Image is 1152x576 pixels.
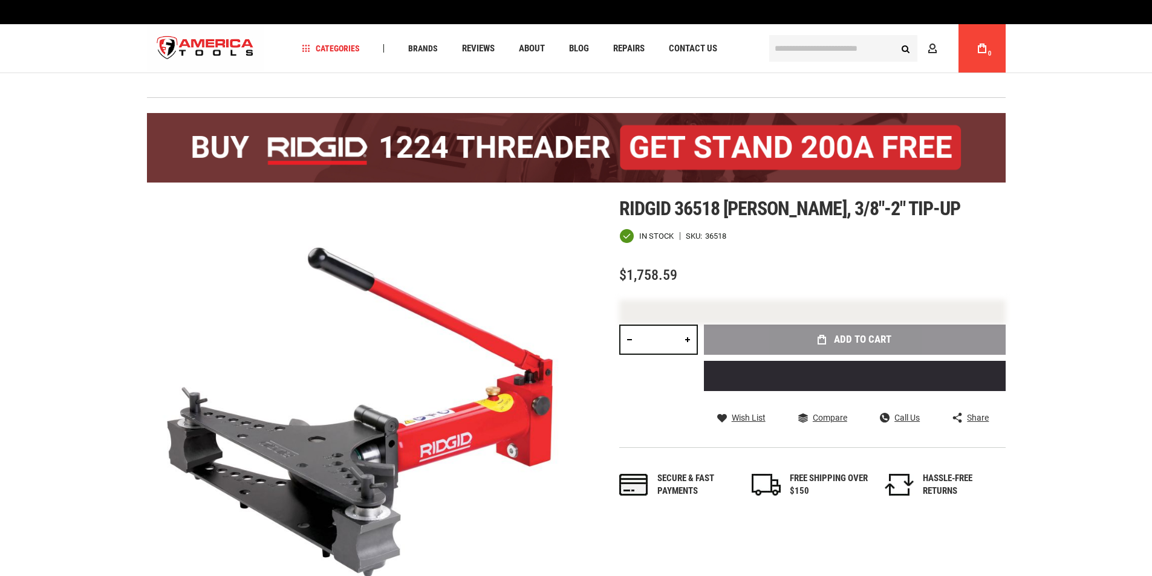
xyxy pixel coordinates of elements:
[519,44,545,53] span: About
[457,40,500,57] a: Reviews
[608,40,650,57] a: Repairs
[813,413,847,422] span: Compare
[147,26,264,71] img: America Tools
[988,50,992,57] span: 0
[885,474,914,496] img: returns
[296,40,365,57] a: Categories
[752,474,781,496] img: shipping
[705,232,726,240] div: 36518
[967,413,989,422] span: Share
[717,412,766,423] a: Wish List
[798,412,847,423] a: Compare
[663,40,723,57] a: Contact Us
[613,44,645,53] span: Repairs
[639,232,674,240] span: In stock
[302,44,360,53] span: Categories
[894,37,917,60] button: Search
[513,40,550,57] a: About
[403,40,443,57] a: Brands
[669,44,717,53] span: Contact Us
[147,26,264,71] a: store logo
[923,472,1001,498] div: HASSLE-FREE RETURNS
[619,267,677,283] span: $1,758.59
[732,413,766,422] span: Wish List
[619,197,961,220] span: Ridgid 36518 [PERSON_NAME], 3/8"-2" tip-up
[147,113,1006,183] img: BOGO: Buy the RIDGID® 1224 Threader (26092), get the 92467 200A Stand FREE!
[880,412,920,423] a: Call Us
[971,24,994,73] a: 0
[462,44,495,53] span: Reviews
[619,474,648,496] img: payments
[657,472,736,498] div: Secure & fast payments
[564,40,594,57] a: Blog
[619,228,674,244] div: Availability
[894,413,920,422] span: Call Us
[790,472,868,498] div: FREE SHIPPING OVER $150
[686,232,705,240] strong: SKU
[408,44,438,53] span: Brands
[569,44,589,53] span: Blog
